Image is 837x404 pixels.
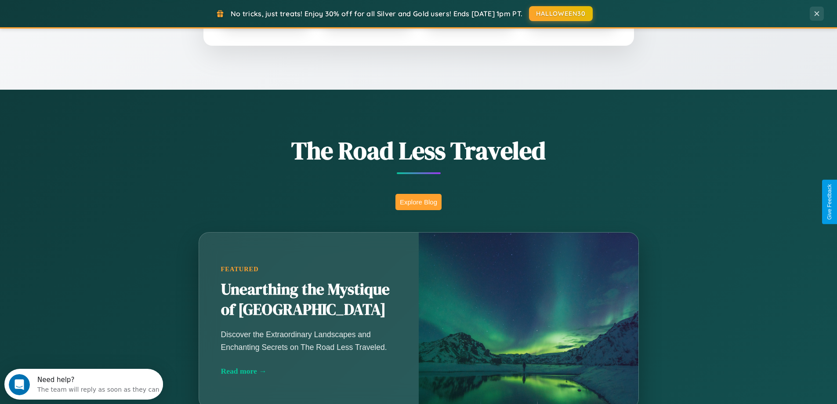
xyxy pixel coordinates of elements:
div: Read more → [221,367,397,376]
button: HALLOWEEN30 [529,6,593,21]
div: Need help? [33,7,155,15]
h1: The Road Less Traveled [155,134,682,167]
div: Open Intercom Messenger [4,4,163,28]
div: Featured [221,266,397,273]
div: Give Feedback [826,184,833,220]
h2: Unearthing the Mystique of [GEOGRAPHIC_DATA] [221,280,397,320]
span: No tricks, just treats! Enjoy 30% off for all Silver and Gold users! Ends [DATE] 1pm PT. [231,9,522,18]
iframe: Intercom live chat discovery launcher [4,369,163,400]
button: Explore Blog [395,194,442,210]
p: Discover the Extraordinary Landscapes and Enchanting Secrets on The Road Less Traveled. [221,328,397,353]
iframe: Intercom live chat [9,374,30,395]
div: The team will reply as soon as they can [33,15,155,24]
